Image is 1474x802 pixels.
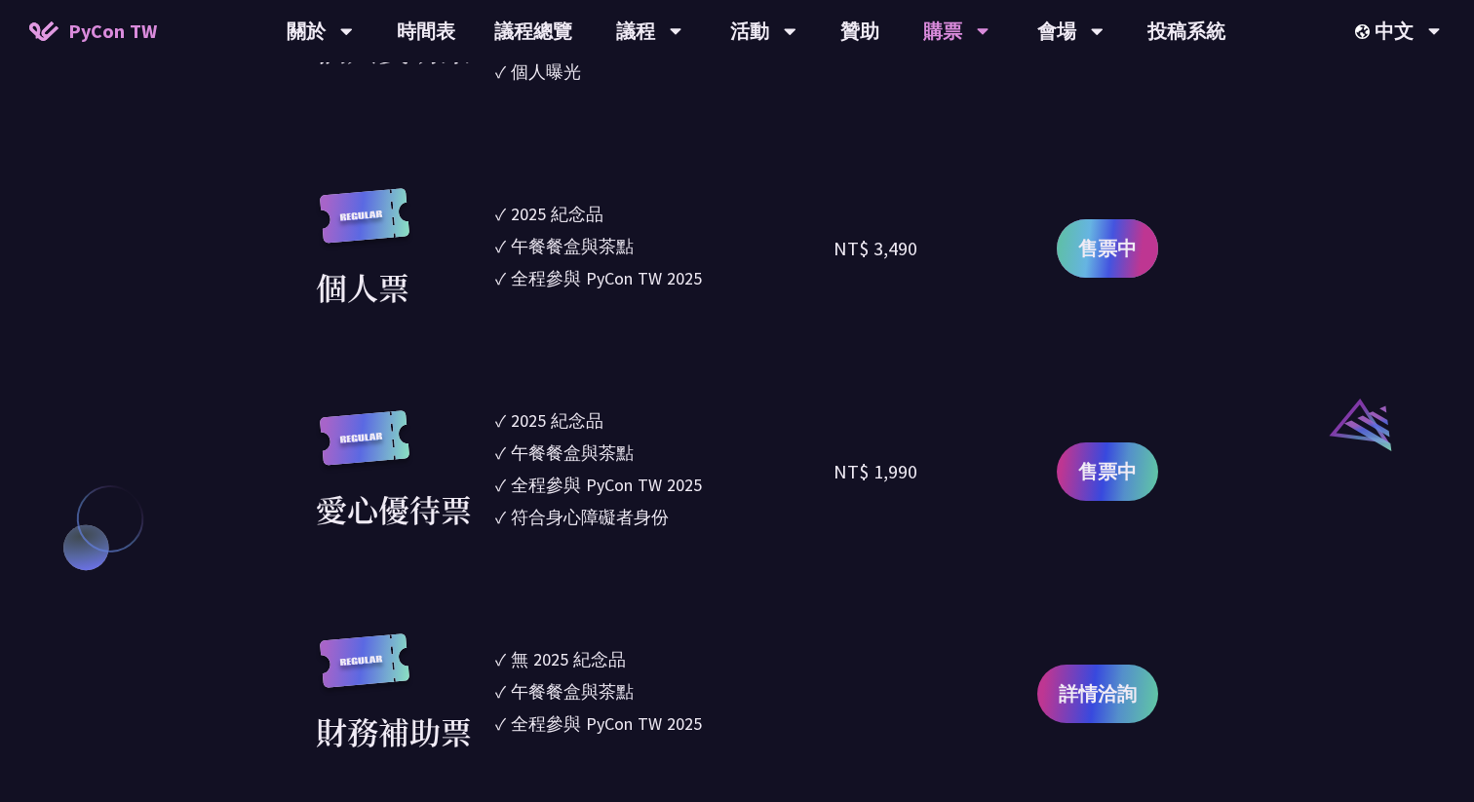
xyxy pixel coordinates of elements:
li: ✓ [495,439,834,466]
li: ✓ [495,472,834,498]
li: ✓ [495,678,834,705]
div: 個人曝光 [511,58,581,85]
a: 售票中 [1057,219,1158,278]
li: ✓ [495,710,834,737]
li: ✓ [495,407,834,434]
a: 詳情洽詢 [1037,665,1158,723]
span: 售票中 [1078,457,1137,486]
img: regular.8f272d9.svg [316,633,413,708]
li: ✓ [495,58,834,85]
div: 財務補助票 [316,707,472,754]
a: 售票中 [1057,442,1158,501]
div: 個人票 [316,263,409,310]
span: 詳情洽詢 [1059,679,1137,708]
a: PyCon TW [10,7,176,56]
img: regular.8f272d9.svg [316,410,413,485]
img: Home icon of PyCon TW 2025 [29,21,58,41]
li: ✓ [495,233,834,259]
div: 愛心優待票 [316,485,472,532]
div: 午餐餐盒與茶點 [511,233,634,259]
span: PyCon TW [68,17,157,46]
li: ✓ [495,265,834,291]
div: 全程參與 PyCon TW 2025 [511,472,702,498]
div: 全程參與 PyCon TW 2025 [511,265,702,291]
div: NT$ 1,990 [834,457,917,486]
div: 午餐餐盒與茶點 [511,678,634,705]
li: ✓ [495,201,834,227]
div: 無 2025 紀念品 [511,646,626,672]
img: Locale Icon [1355,24,1375,39]
div: 午餐餐盒與茶點 [511,439,634,466]
div: NT$ 3,490 [834,234,917,263]
li: ✓ [495,504,834,530]
span: 售票中 [1078,234,1137,263]
img: regular.8f272d9.svg [316,188,413,263]
div: 全程參與 PyCon TW 2025 [511,710,702,737]
div: 符合身心障礙者身份 [511,504,669,530]
li: ✓ [495,646,834,672]
div: 2025 紀念品 [511,201,603,227]
div: 2025 紀念品 [511,407,603,434]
